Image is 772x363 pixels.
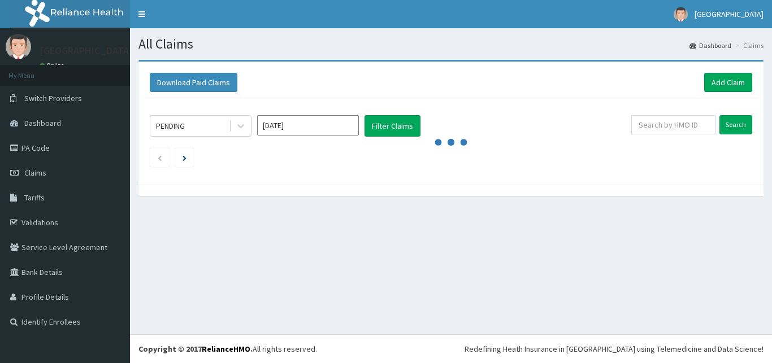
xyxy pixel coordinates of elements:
footer: All rights reserved. [130,334,772,363]
strong: Copyright © 2017 . [138,344,253,354]
span: Switch Providers [24,93,82,103]
span: Claims [24,168,46,178]
p: [GEOGRAPHIC_DATA] [40,46,133,56]
button: Filter Claims [365,115,420,137]
li: Claims [732,41,764,50]
a: RelianceHMO [202,344,250,354]
svg: audio-loading [434,125,468,159]
input: Search [719,115,752,134]
input: Select Month and Year [257,115,359,135]
a: Previous page [157,152,162,163]
a: Next page [183,152,187,163]
input: Search by HMO ID [631,115,715,134]
a: Dashboard [689,41,731,50]
button: Download Paid Claims [150,73,237,92]
a: Online [40,62,67,69]
span: Tariffs [24,193,45,203]
div: PENDING [156,120,185,132]
img: User Image [6,34,31,59]
a: Add Claim [704,73,752,92]
span: Dashboard [24,118,61,128]
div: Redefining Heath Insurance in [GEOGRAPHIC_DATA] using Telemedicine and Data Science! [465,343,764,355]
h1: All Claims [138,37,764,51]
span: [GEOGRAPHIC_DATA] [695,9,764,19]
img: User Image [674,7,688,21]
